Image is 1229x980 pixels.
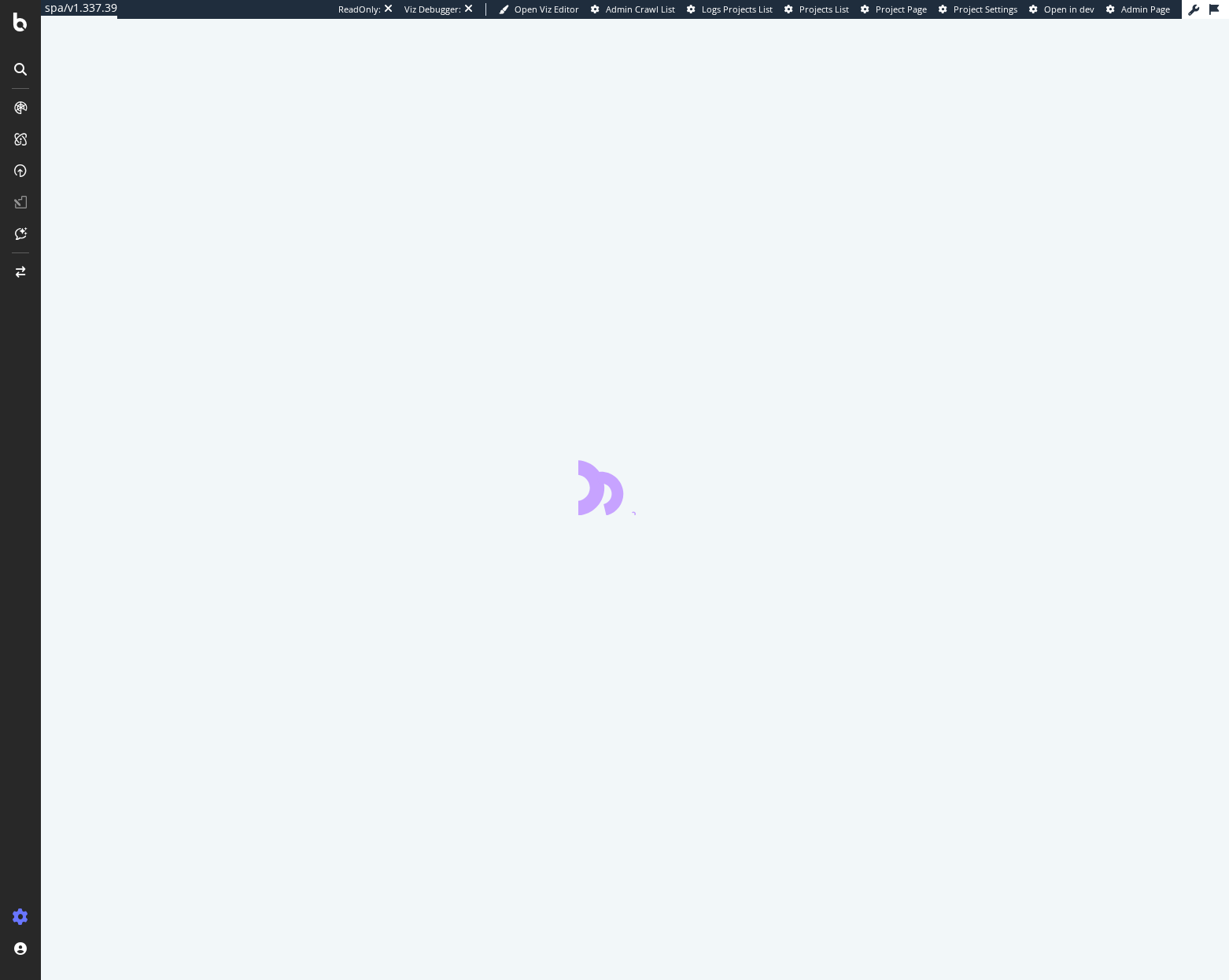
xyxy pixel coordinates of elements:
[515,3,579,15] span: Open Viz Editor
[799,3,849,15] span: Projects List
[939,3,1017,16] a: Project Settings
[1029,3,1094,16] a: Open in dev
[954,3,1017,15] span: Project Settings
[606,3,675,15] span: Admin Crawl List
[338,3,381,16] div: ReadOnly:
[687,3,773,16] a: Logs Projects List
[578,459,692,515] div: animation
[1121,3,1170,15] span: Admin Page
[499,3,579,16] a: Open Viz Editor
[1106,3,1170,16] a: Admin Page
[861,3,927,16] a: Project Page
[591,3,675,16] a: Admin Crawl List
[702,3,773,15] span: Logs Projects List
[784,3,849,16] a: Projects List
[1044,3,1094,15] span: Open in dev
[404,3,461,16] div: Viz Debugger:
[876,3,927,15] span: Project Page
